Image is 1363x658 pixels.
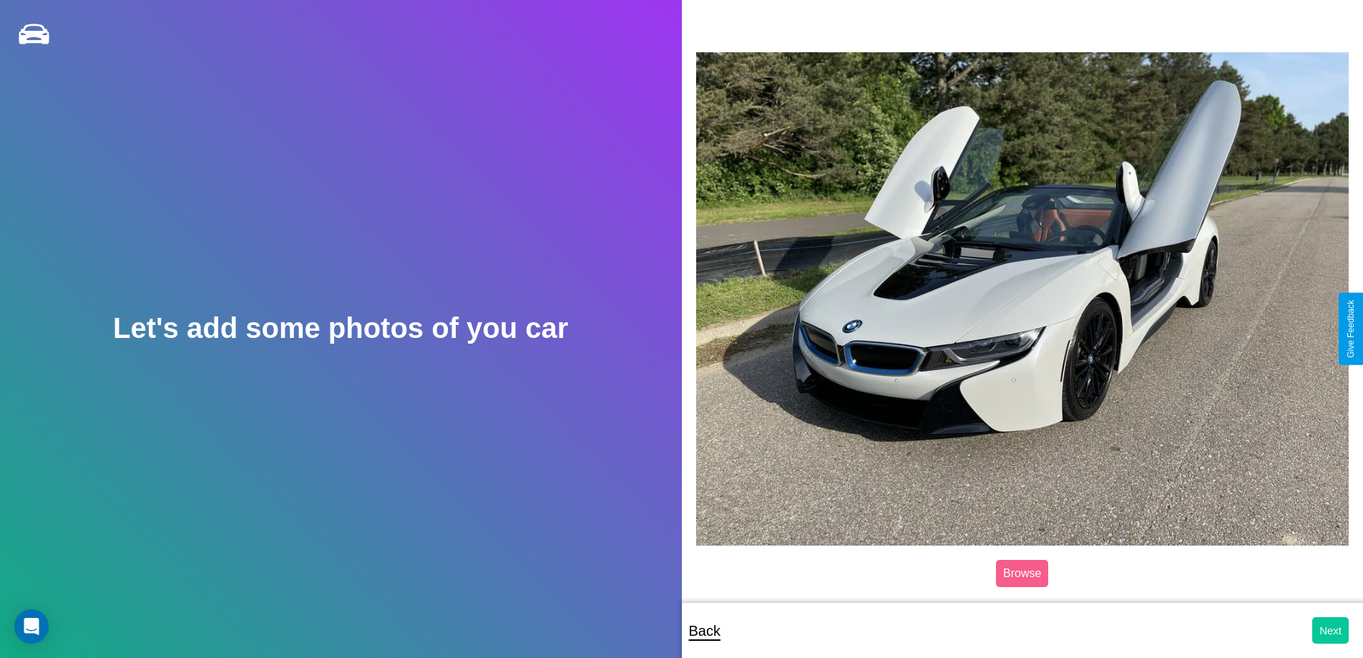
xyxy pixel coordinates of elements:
p: Back [689,618,720,644]
div: Open Intercom Messenger [14,609,49,644]
label: Browse [996,560,1048,587]
div: Give Feedback [1346,300,1356,358]
button: Next [1312,617,1349,644]
h2: Let's add some photos of you car [113,312,568,344]
img: posted [696,52,1349,545]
